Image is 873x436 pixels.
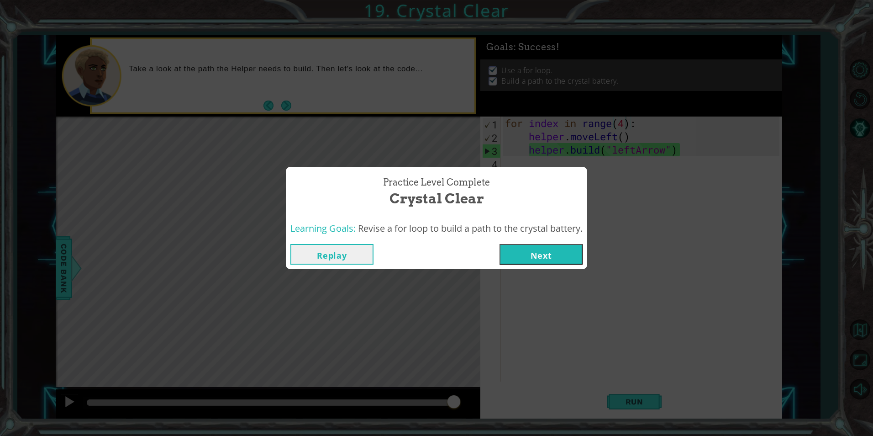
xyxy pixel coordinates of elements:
button: Replay [290,244,373,265]
span: Crystal Clear [389,189,484,208]
span: Practice Level Complete [383,176,490,189]
span: Learning Goals: [290,222,356,234]
button: Next [500,244,583,265]
span: Revise a for loop to build a path to the crystal battery. [358,222,583,234]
